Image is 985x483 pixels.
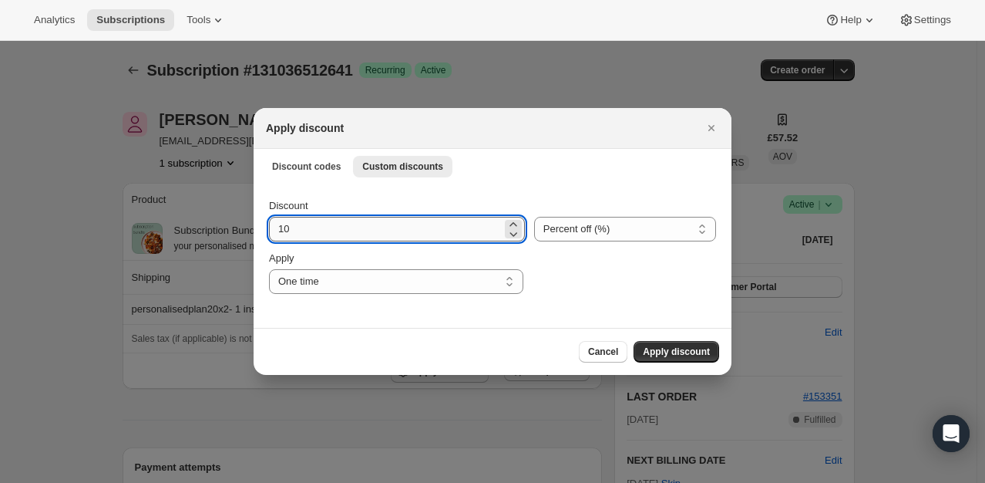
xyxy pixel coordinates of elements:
[177,9,235,31] button: Tools
[933,415,970,452] div: Open Intercom Messenger
[701,117,722,139] button: Close
[263,156,350,177] button: Discount codes
[353,156,452,177] button: Custom discounts
[815,9,886,31] button: Help
[266,120,344,136] h2: Apply discount
[34,14,75,26] span: Analytics
[269,252,294,264] span: Apply
[588,346,618,358] span: Cancel
[25,9,84,31] button: Analytics
[840,14,861,26] span: Help
[634,341,719,363] button: Apply discount
[643,346,710,358] span: Apply discount
[254,183,731,328] div: Custom discounts
[187,14,210,26] span: Tools
[579,341,627,363] button: Cancel
[362,160,443,173] span: Custom discounts
[272,160,341,173] span: Discount codes
[87,9,174,31] button: Subscriptions
[96,14,165,26] span: Subscriptions
[914,14,951,26] span: Settings
[889,9,960,31] button: Settings
[269,200,308,211] span: Discount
